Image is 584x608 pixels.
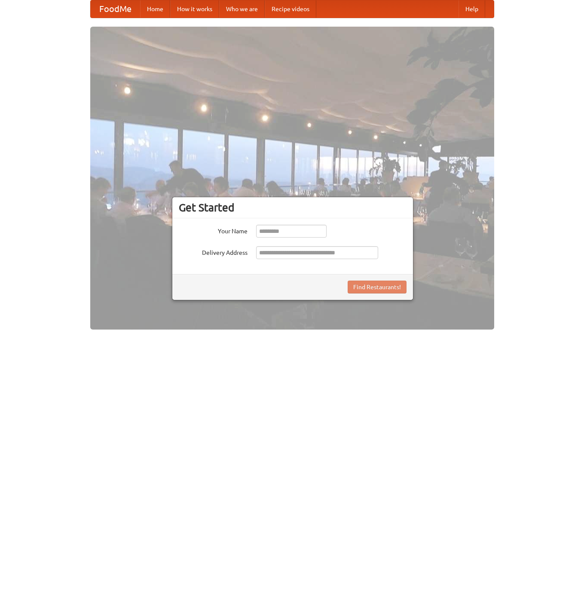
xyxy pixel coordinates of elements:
[170,0,219,18] a: How it works
[140,0,170,18] a: Home
[179,201,407,214] h3: Get Started
[459,0,485,18] a: Help
[265,0,316,18] a: Recipe videos
[91,0,140,18] a: FoodMe
[179,246,248,257] label: Delivery Address
[348,281,407,293] button: Find Restaurants!
[219,0,265,18] a: Who we are
[179,225,248,235] label: Your Name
